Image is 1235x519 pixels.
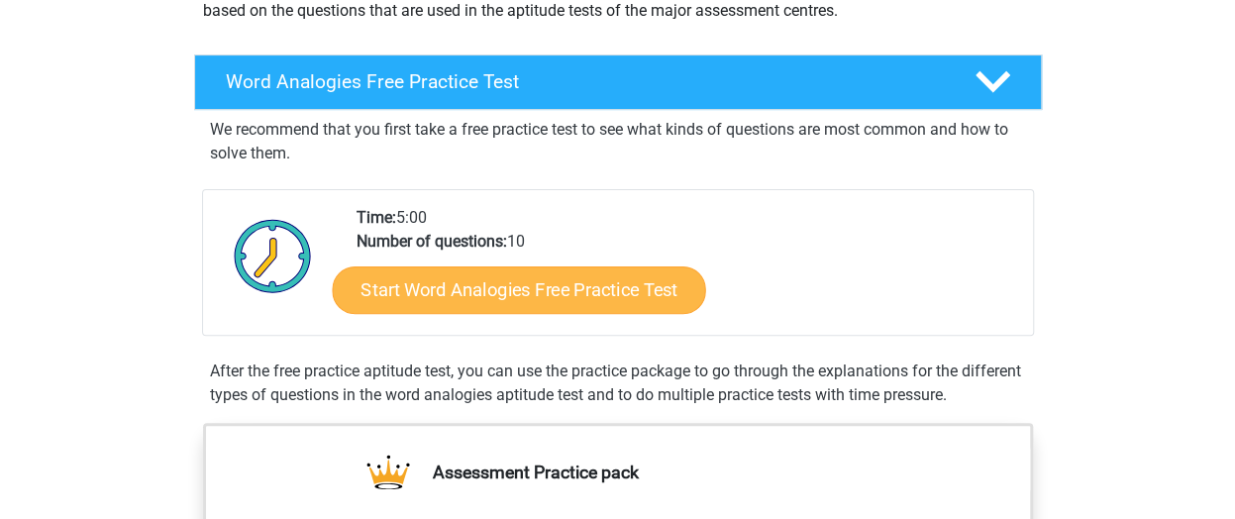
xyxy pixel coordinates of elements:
[332,265,705,313] a: Start Word Analogies Free Practice Test
[186,54,1050,110] a: Word Analogies Free Practice Test
[226,70,943,93] h4: Word Analogies Free Practice Test
[357,208,396,227] b: Time:
[223,206,323,305] img: Clock
[357,232,507,251] b: Number of questions:
[342,206,1032,335] div: 5:00 10
[210,118,1026,165] p: We recommend that you first take a free practice test to see what kinds of questions are most com...
[202,360,1034,407] div: After the free practice aptitude test, you can use the practice package to go through the explana...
